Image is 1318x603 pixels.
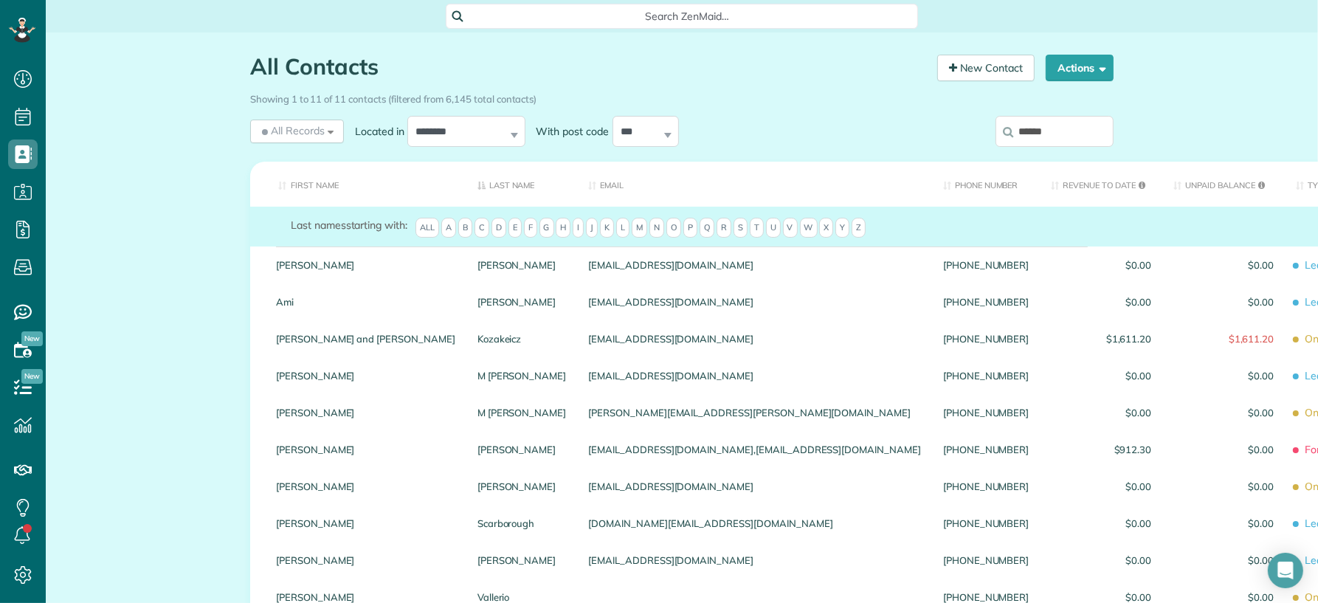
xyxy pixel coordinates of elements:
span: $0.00 [1173,555,1274,565]
span: O [666,218,681,238]
span: $0.00 [1051,260,1151,270]
div: [PHONE_NUMBER] [932,431,1040,468]
span: $0.00 [1051,555,1151,565]
span: $1,611.20 [1173,334,1274,344]
span: $0.00 [1051,371,1151,381]
span: $0.00 [1173,260,1274,270]
span: V [783,218,798,238]
span: B [458,218,472,238]
span: $0.00 [1051,592,1151,602]
span: $0.00 [1173,481,1274,492]
div: [PHONE_NUMBER] [932,394,1040,431]
div: [EMAIL_ADDRESS][DOMAIN_NAME] [577,468,932,505]
a: M [PERSON_NAME] [477,407,566,418]
span: M [632,218,647,238]
span: Z [852,218,866,238]
a: [PERSON_NAME] [276,555,455,565]
div: [EMAIL_ADDRESS][DOMAIN_NAME] [577,542,932,579]
span: W [800,218,818,238]
span: K [600,218,614,238]
button: Actions [1046,55,1114,81]
span: $1,611.20 [1051,334,1151,344]
span: Q [700,218,714,238]
a: [PERSON_NAME] [477,555,566,565]
span: L [616,218,629,238]
span: $0.00 [1051,407,1151,418]
span: $0.00 [1173,592,1274,602]
h1: All Contacts [250,55,926,79]
span: New [21,331,43,346]
div: [EMAIL_ADDRESS][DOMAIN_NAME] [577,320,932,357]
span: F [524,218,537,238]
div: [PHONE_NUMBER] [932,542,1040,579]
a: [PERSON_NAME] [276,444,455,455]
div: [EMAIL_ADDRESS][DOMAIN_NAME] [577,247,932,283]
span: T [750,218,764,238]
span: D [491,218,506,238]
label: With post code [525,124,613,139]
th: Revenue to Date: activate to sort column ascending [1040,162,1162,207]
a: Ami [276,297,455,307]
div: [PHONE_NUMBER] [932,320,1040,357]
a: [PERSON_NAME] [276,518,455,528]
div: [PHONE_NUMBER] [932,357,1040,394]
a: [PERSON_NAME] [477,297,566,307]
div: Showing 1 to 11 of 11 contacts (filtered from 6,145 total contacts) [250,86,1114,106]
div: [PHONE_NUMBER] [932,505,1040,542]
span: G [539,218,554,238]
th: First Name: activate to sort column ascending [250,162,466,207]
a: [PERSON_NAME] [477,444,566,455]
span: E [508,218,522,238]
label: Located in [344,124,407,139]
span: U [766,218,781,238]
a: New Contact [937,55,1035,81]
a: [PERSON_NAME] [477,481,566,492]
span: $0.00 [1173,371,1274,381]
span: C [475,218,489,238]
span: New [21,369,43,384]
th: Phone number: activate to sort column ascending [932,162,1040,207]
th: Last Name: activate to sort column descending [466,162,577,207]
a: M [PERSON_NAME] [477,371,566,381]
span: $0.00 [1051,481,1151,492]
a: Scarborough [477,518,566,528]
th: Unpaid Balance: activate to sort column ascending [1162,162,1285,207]
span: P [683,218,697,238]
span: N [649,218,664,238]
span: $0.00 [1173,297,1274,307]
span: All [415,218,439,238]
span: J [586,218,598,238]
div: Open Intercom Messenger [1268,553,1303,588]
a: [PERSON_NAME] [276,407,455,418]
span: $0.00 [1173,518,1274,528]
span: $0.00 [1173,407,1274,418]
a: [PERSON_NAME] [477,260,566,270]
span: X [819,218,833,238]
span: S [734,218,748,238]
div: [EMAIL_ADDRESS][DOMAIN_NAME] [577,357,932,394]
a: [PERSON_NAME] and [PERSON_NAME] [276,334,455,344]
span: $0.00 [1051,297,1151,307]
a: [PERSON_NAME] [276,592,455,602]
a: Vallerio [477,592,566,602]
span: All Records [259,123,325,138]
a: [PERSON_NAME] [276,260,455,270]
span: R [717,218,731,238]
div: [PHONE_NUMBER] [932,283,1040,320]
div: [EMAIL_ADDRESS][DOMAIN_NAME] [577,283,932,320]
div: [PHONE_NUMBER] [932,247,1040,283]
span: A [441,218,456,238]
span: H [556,218,570,238]
div: [DOMAIN_NAME][EMAIL_ADDRESS][DOMAIN_NAME] [577,505,932,542]
div: [EMAIL_ADDRESS][DOMAIN_NAME],[EMAIL_ADDRESS][DOMAIN_NAME] [577,431,932,468]
th: Email: activate to sort column ascending [577,162,932,207]
span: Y [835,218,849,238]
span: $912.30 [1051,444,1151,455]
span: $0.00 [1173,444,1274,455]
div: [PHONE_NUMBER] [932,468,1040,505]
a: [PERSON_NAME] [276,371,455,381]
span: I [573,218,584,238]
a: Kozakeicz [477,334,566,344]
div: [PERSON_NAME][EMAIL_ADDRESS][PERSON_NAME][DOMAIN_NAME] [577,394,932,431]
span: Last names [291,218,346,232]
